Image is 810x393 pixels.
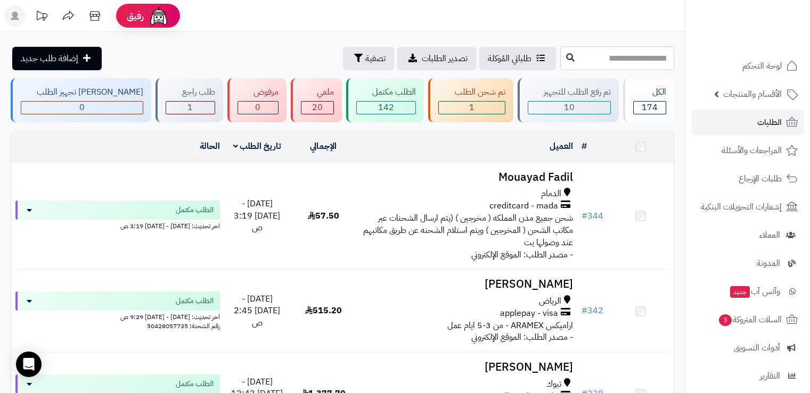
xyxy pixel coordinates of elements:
[692,363,804,389] a: التقارير
[692,194,804,220] a: إشعارات التحويلات البنكية
[238,102,278,114] div: 0
[500,307,558,320] span: applepay - visa
[757,115,782,130] span: الطلبات
[365,52,386,65] span: تصفية
[546,378,561,390] span: تبوك
[550,140,573,153] a: العميل
[582,304,603,317] a: #342
[187,101,193,114] span: 1
[16,352,42,377] div: Open Intercom Messenger
[166,102,214,114] div: 1
[397,47,476,70] a: تصدير الطلبات
[757,256,780,271] span: المدونة
[692,110,804,135] a: الطلبات
[21,86,143,98] div: [PERSON_NAME] تجهيز الطلب
[301,102,333,114] div: 20
[356,163,577,270] td: - مصدر الطلب: الموقع الإلكتروني
[79,101,85,114] span: 0
[692,279,804,304] a: وآتس آبجديد
[361,361,572,373] h3: [PERSON_NAME]
[642,101,658,114] span: 174
[356,86,416,98] div: الطلب مكتمل
[166,86,215,98] div: طلب راجع
[488,52,531,65] span: طلباتي المُوكلة
[15,311,220,322] div: اخر تحديث: [DATE] - [DATE] 9:29 ص
[739,171,782,186] span: طلبات الإرجاع
[719,314,732,326] span: 3
[176,296,214,306] span: الطلب مكتمل
[176,379,214,389] span: الطلب مكتمل
[723,87,782,102] span: الأقسام والمنتجات
[539,295,561,307] span: الرياض
[729,284,780,299] span: وآتس آب
[308,210,339,222] span: 57.50
[692,222,804,248] a: العملاء
[439,102,504,114] div: 1
[127,10,144,22] span: رفيق
[742,58,782,73] span: لوحة التحكم
[233,140,282,153] a: تاريخ الطلب
[21,52,78,65] span: إضافة طلب جديد
[344,78,426,122] a: الطلب مكتمل 142
[621,78,676,122] a: الكل174
[718,312,782,327] span: السلات المتروكة
[312,101,323,114] span: 20
[426,78,515,122] a: تم شحن الطلب 1
[633,86,666,98] div: الكل
[541,188,561,200] span: الدمام
[692,335,804,361] a: أدوات التسويق
[148,5,169,27] img: ai-face.png
[528,86,611,98] div: تم رفع الطلب للتجهيز
[147,321,220,331] span: رقم الشحنة: 50428057735
[582,304,587,317] span: #
[489,200,558,212] span: creditcard - mada
[692,250,804,276] a: المدونة
[356,270,577,352] td: - مصدر الطلب: الموقع الإلكتروني
[361,171,572,183] h3: Mouayad Fadil
[363,212,573,249] span: شحن جميع مدن المملكه ( مخرجين ) (يتم ارسال الشحنات عبر مكاتب الشحن ( المخرجين ) ويتم استلام الشحن...
[479,47,556,70] a: طلباتي المُوكلة
[234,197,280,235] span: [DATE] - [DATE] 3:19 ص
[15,220,220,231] div: اخر تحديث: [DATE] - [DATE] 3:19 ص
[438,86,505,98] div: تم شحن الطلب
[361,278,572,290] h3: [PERSON_NAME]
[582,210,603,222] a: #344
[469,101,474,114] span: 1
[305,304,342,317] span: 515.20
[378,101,394,114] span: 142
[692,307,804,332] a: السلات المتروكة3
[582,210,587,222] span: #
[225,78,289,122] a: مرفوض 0
[12,47,102,70] a: إضافة طلب جديد
[582,140,587,153] a: #
[692,166,804,191] a: طلبات الإرجاع
[516,78,621,122] a: تم رفع الطلب للتجهيز 10
[730,286,750,298] span: جديد
[357,102,415,114] div: 142
[528,102,610,114] div: 10
[692,53,804,79] a: لوحة التحكم
[238,86,279,98] div: مرفوض
[734,340,780,355] span: أدوات التسويق
[9,78,153,122] a: [PERSON_NAME] تجهيز الطلب 0
[343,47,394,70] button: تصفية
[234,292,280,330] span: [DATE] - [DATE] 2:45 ص
[447,319,573,332] span: اراميكس ARAMEX - من 3-5 ايام عمل
[289,78,344,122] a: ملغي 20
[21,102,143,114] div: 0
[422,52,468,65] span: تصدير الطلبات
[760,369,780,383] span: التقارير
[564,101,575,114] span: 10
[153,78,225,122] a: طلب راجع 1
[722,143,782,158] span: المراجعات والأسئلة
[759,228,780,243] span: العملاء
[310,140,337,153] a: الإجمالي
[692,138,804,163] a: المراجعات والأسئلة
[200,140,220,153] a: الحالة
[28,5,55,29] a: تحديثات المنصة
[301,86,334,98] div: ملغي
[255,101,260,114] span: 0
[701,199,782,214] span: إشعارات التحويلات البنكية
[176,205,214,215] span: الطلب مكتمل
